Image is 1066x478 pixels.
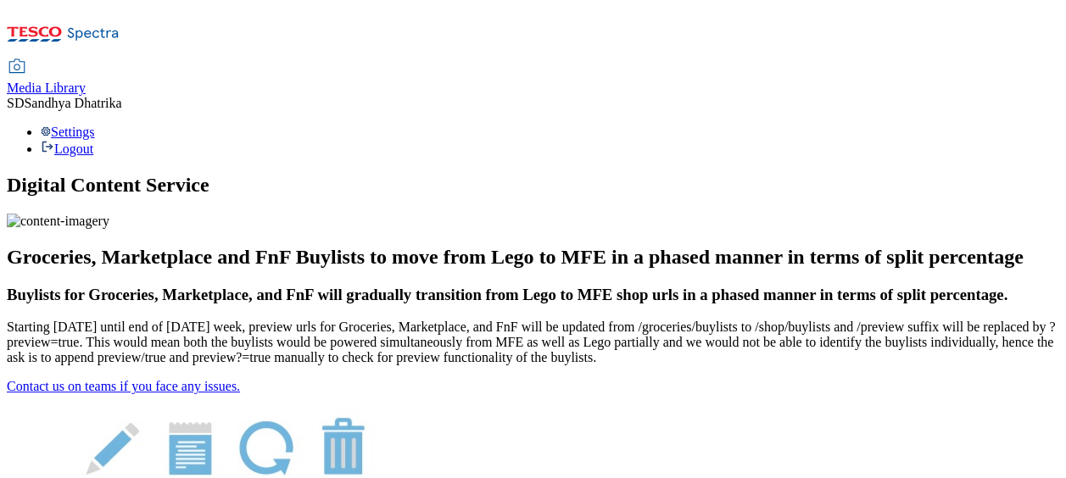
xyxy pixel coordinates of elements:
[41,142,93,156] a: Logout
[24,96,121,110] span: Sandhya Dhatrika
[7,320,1059,365] p: Starting [DATE] until end of [DATE] week, preview urls for Groceries, Marketplace, and FnF will b...
[7,286,1059,304] h3: Buylists for Groceries, Marketplace, and FnF will gradually transition from Lego to MFE shop urls...
[7,96,24,110] span: SD
[7,60,86,96] a: Media Library
[7,174,1059,197] h1: Digital Content Service
[7,81,86,95] span: Media Library
[7,246,1059,269] h2: Groceries, Marketplace and FnF Buylists to move from Lego to MFE in a phased manner in terms of s...
[7,379,240,393] a: Contact us on teams if you face any issues.
[41,125,95,139] a: Settings
[7,214,109,229] img: content-imagery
